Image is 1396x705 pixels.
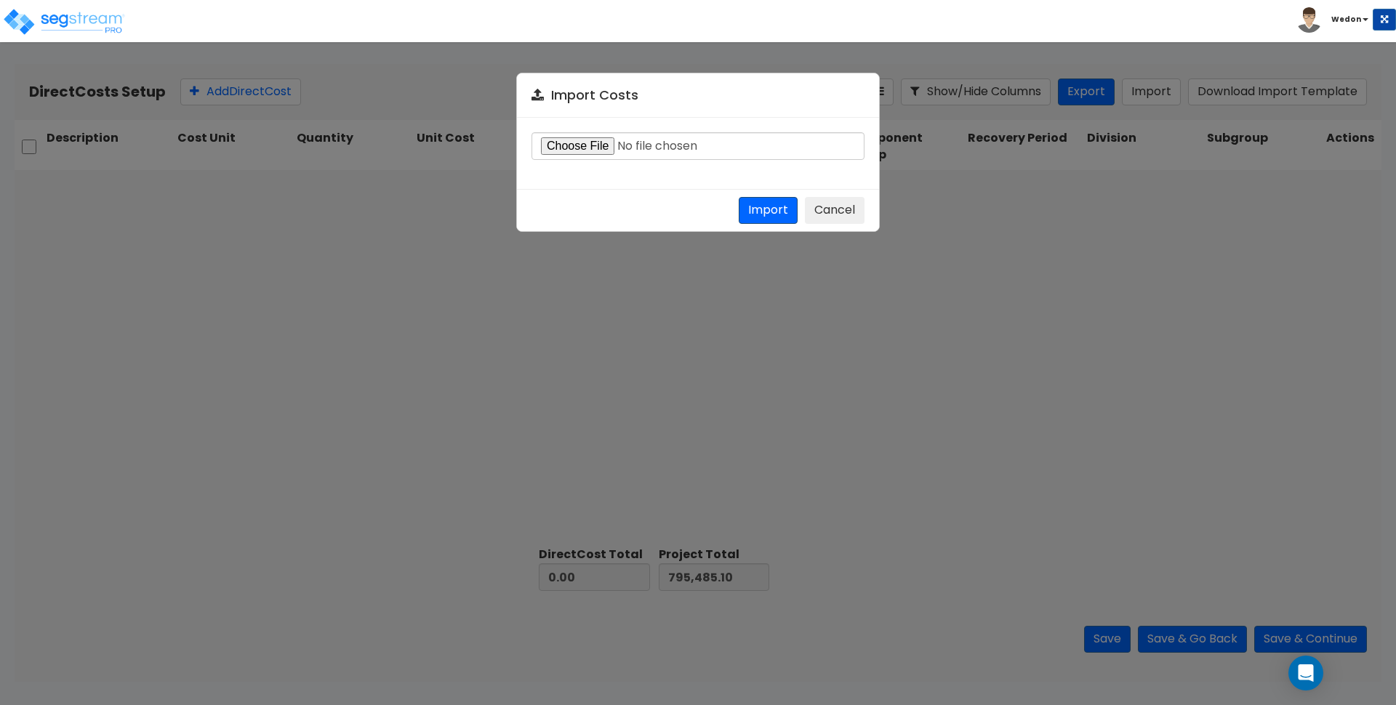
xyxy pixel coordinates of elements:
[1296,7,1322,33] img: avatar.png
[1331,14,1361,25] b: Wedon
[805,197,865,224] button: Cancel
[531,88,865,102] h4: Import Costs
[2,7,126,36] img: logo_pro_r.png
[739,197,798,224] button: Import
[1288,656,1323,690] div: Open Intercom Messenger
